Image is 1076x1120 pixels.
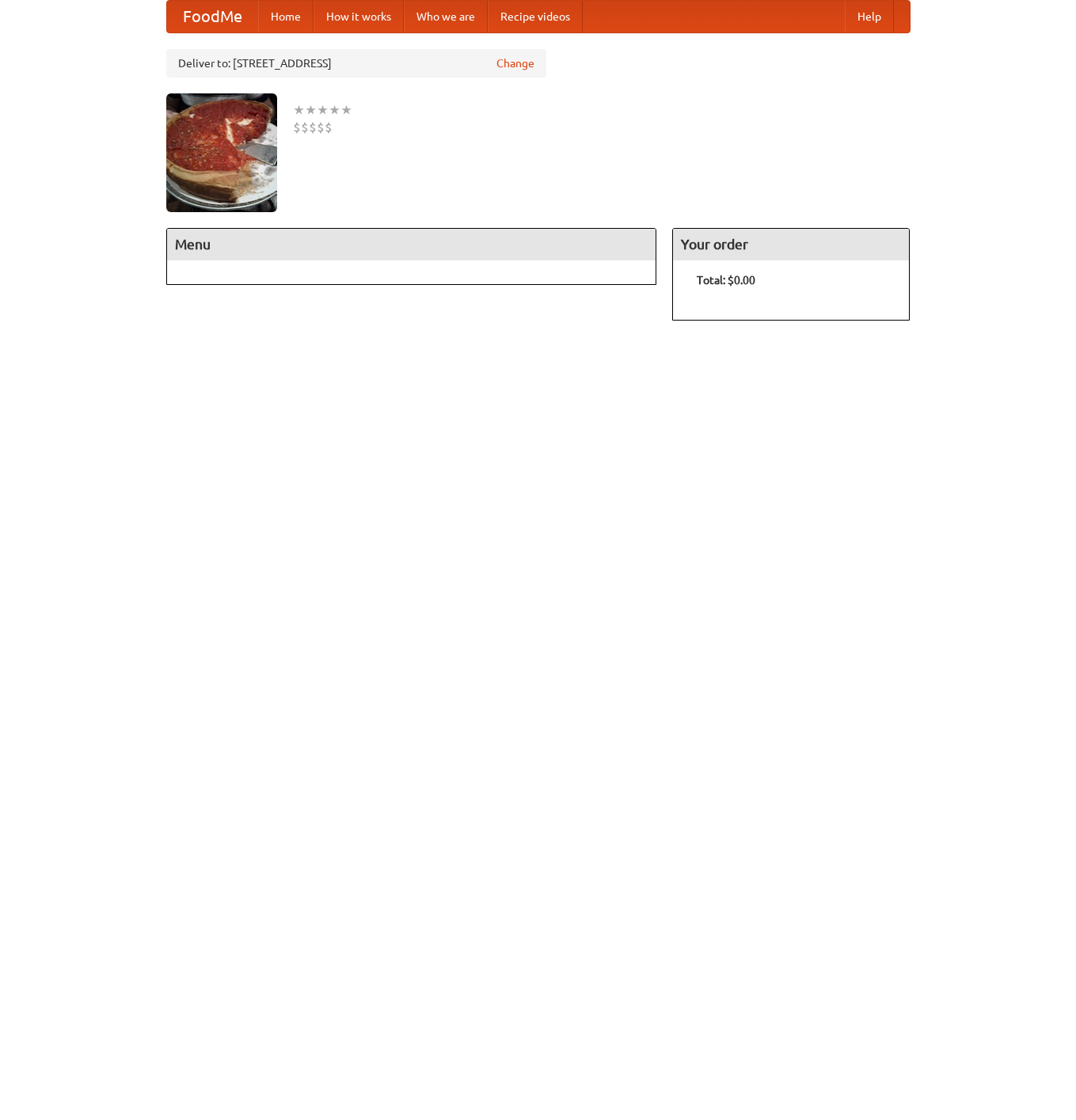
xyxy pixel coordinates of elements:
li: ★ [329,101,340,119]
li: ★ [317,101,329,119]
a: Help [845,1,894,32]
b: Total: $0.00 [697,274,755,287]
li: ★ [293,101,305,119]
li: $ [325,119,333,136]
li: $ [293,119,301,136]
a: Change [496,55,534,71]
a: How it works [314,1,404,32]
li: $ [309,119,317,136]
li: ★ [340,101,352,119]
a: Who we are [404,1,488,32]
h4: Your order [673,229,909,260]
li: $ [317,119,325,136]
h4: Menu [167,229,656,260]
img: angular.jpg [166,93,277,212]
a: FoodMe [167,1,258,32]
li: $ [301,119,309,136]
a: Recipe videos [488,1,583,32]
a: Home [258,1,314,32]
li: ★ [305,101,317,119]
div: Deliver to: [STREET_ADDRESS] [166,49,546,78]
